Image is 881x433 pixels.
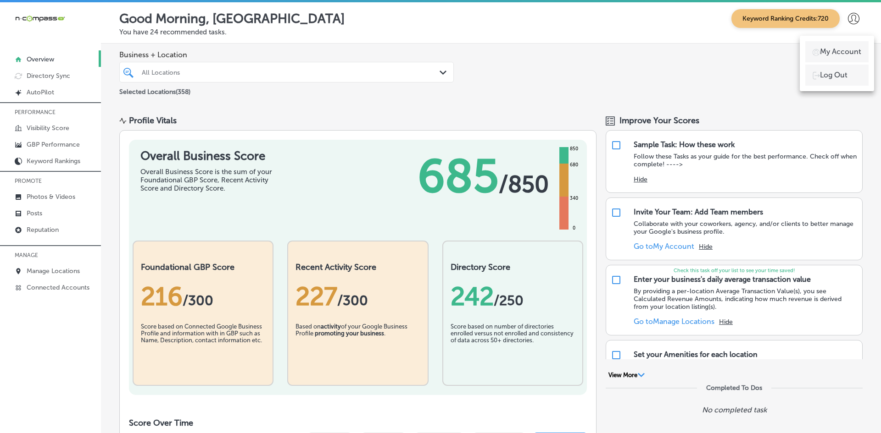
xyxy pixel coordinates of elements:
[805,41,869,62] a: My Account
[27,124,69,132] p: Visibility Score
[820,70,848,81] p: Log Out
[27,209,42,217] p: Posts
[27,193,75,201] p: Photos & Videos
[27,226,59,234] p: Reputation
[27,267,80,275] p: Manage Locations
[27,157,80,165] p: Keyword Rankings
[27,141,80,148] p: GBP Performance
[15,14,65,23] img: 660ab0bf-5cc7-4cb8-ba1c-48b5ae0f18e60NCTV_CLogo_TV_Black_-500x88.png
[27,72,70,80] p: Directory Sync
[27,88,54,96] p: AutoPilot
[27,55,54,63] p: Overview
[27,284,89,291] p: Connected Accounts
[820,46,861,57] p: My Account
[805,65,869,86] a: Log Out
